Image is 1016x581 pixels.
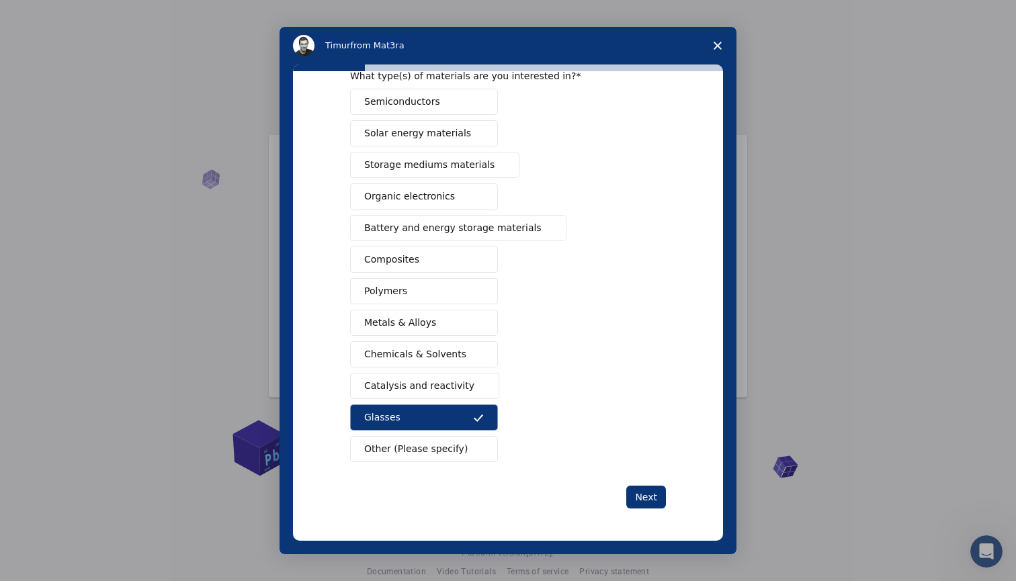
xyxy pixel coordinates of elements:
[38,7,60,29] img: Profile image for Timur
[364,158,495,172] span: Storage mediums materials
[28,345,241,361] div: Get notified by email
[364,189,455,204] span: Organic electronics
[11,194,258,234] div: Anyone says…
[28,140,241,167] div: Greetings! ✋ Let us know if you have any questions. We are here to help.
[85,440,96,451] button: Start recording
[236,5,260,30] div: Close
[364,410,400,424] span: Glasses
[364,379,474,393] span: Catalysis and reactivity
[230,435,252,456] button: Send a message…
[350,436,498,462] button: Other (Please specify)
[9,5,34,31] button: go back
[214,365,241,392] button: Submit
[364,253,419,267] span: Composites
[293,35,314,56] img: Profile image for Timur
[11,91,258,194] div: Timur says…
[11,278,220,320] div: Give [PERSON_NAME] and the team a way to reach you:
[350,183,498,210] button: Organic electronics
[350,40,404,50] span: from Mat3ra
[28,108,49,130] img: Profile image for Timur
[28,365,214,392] input: Enter your email
[350,152,519,178] button: Storage mediums materials
[76,17,138,30] p: A few minutes
[64,440,75,451] button: Upload attachment
[350,404,498,431] button: Glasses
[350,89,498,115] button: Semiconductors
[364,221,542,235] span: Battery and energy storage materials
[11,322,258,431] div: Matt Erran says…
[364,316,436,330] span: Metals & Alloys
[28,9,77,21] span: Support
[364,347,466,361] span: Chemicals & Solvents
[364,442,468,456] span: Other (Please specify)
[98,202,247,216] div: am finding it difficult to register
[87,194,258,224] div: am finding it difficult to register
[350,70,646,82] div: What type(s) of materials are you interested in?
[22,242,210,269] div: Mat3ra typically replies in a few minutes.
[42,440,53,451] button: Gif picker
[21,440,32,451] button: Emoji picker
[350,373,499,399] button: Catalysis and reactivity
[350,341,498,367] button: Chemicals & Solvents
[364,95,440,109] span: Semiconductors
[65,7,103,17] h1: Mat3ra
[11,234,258,278] div: Matt Erran says…
[210,5,236,31] button: Home
[11,278,258,322] div: Matt Erran says…
[350,247,498,273] button: Composites
[699,27,736,64] span: Close survey
[364,284,407,298] span: Polymers
[325,40,350,50] span: Timur
[350,215,566,241] button: Battery and energy storage materials
[350,310,498,336] button: Metals & Alloys
[60,114,85,124] span: Timur
[350,278,498,304] button: Polymers
[22,286,210,312] div: Give [PERSON_NAME] and the team a way to reach you:
[11,234,220,277] div: Mat3ra typically replies in a few minutes.
[11,412,257,435] textarea: Message…
[626,486,666,508] button: Next
[364,126,471,140] span: Solar energy materials
[350,120,498,146] button: Solar energy materials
